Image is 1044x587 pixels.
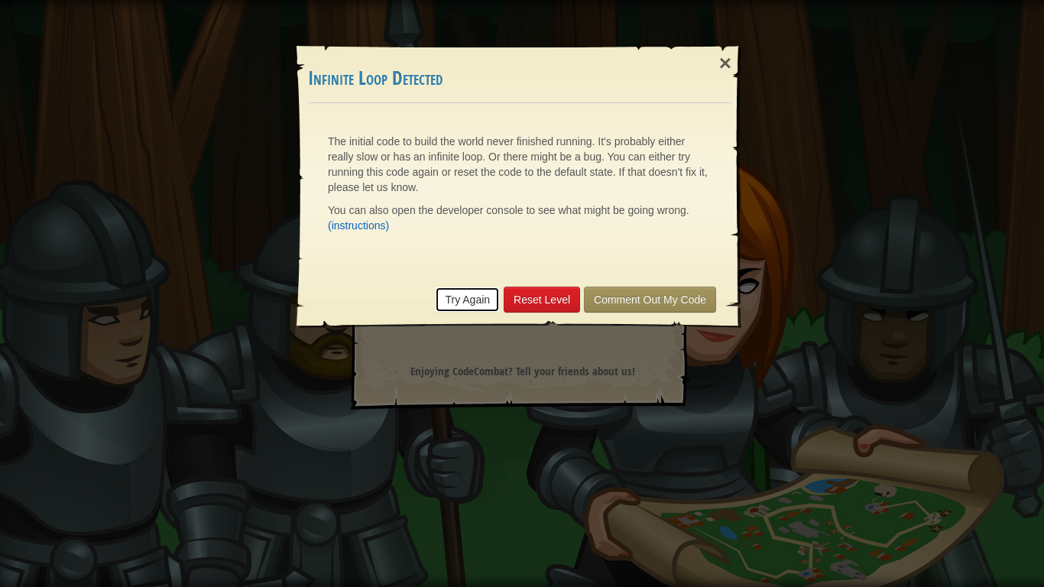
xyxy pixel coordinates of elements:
a: Comment Out My Code [584,287,716,313]
a: (instructions) [328,219,389,232]
a: Reset Level [504,287,580,313]
h3: Infinite Loop Detected [308,68,731,89]
span: You can also open the developer console to see what might be going wrong. [328,204,689,216]
a: Try Again [435,287,500,313]
p: The initial code to build the world never finished running. It's probably either really slow or h... [328,134,712,195]
div: × [708,41,743,86]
